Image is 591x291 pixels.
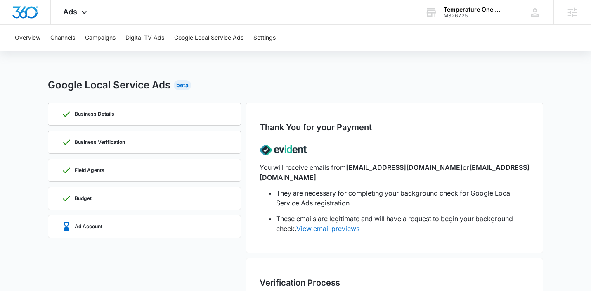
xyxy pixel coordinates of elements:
a: Business Verification [48,131,241,154]
a: Business Details [48,103,241,126]
a: View email previews [296,224,359,233]
button: Settings [253,25,276,51]
div: account id [444,13,504,19]
button: Overview [15,25,40,51]
p: Budget [75,196,92,201]
div: Beta [174,80,191,90]
button: Google Local Service Ads [174,25,243,51]
p: You will receive emails from or [260,162,530,182]
li: These emails are legitimate and will have a request to begin your background check. [276,214,530,234]
h2: Verification Process [260,277,530,289]
li: They are necessary for completing your background check for Google Local Service Ads registration. [276,188,530,208]
p: Field Agents [75,168,104,173]
p: Business Details [75,112,114,117]
span: Ads [63,7,77,16]
button: Digital TV Ads [125,25,164,51]
span: [EMAIL_ADDRESS][DOMAIN_NAME] [260,163,530,181]
button: Campaigns [85,25,116,51]
img: lsa-evident [260,138,307,162]
a: Ad Account [48,215,241,238]
h2: Thank You for your Payment [260,121,372,134]
a: Field Agents [48,159,241,182]
p: Ad Account [75,224,102,229]
p: Business Verification [75,140,125,145]
h2: Google Local Service Ads [48,78,170,93]
button: Channels [50,25,75,51]
div: account name [444,6,504,13]
span: [EMAIL_ADDRESS][DOMAIN_NAME] [346,163,463,172]
a: Budget [48,187,241,210]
